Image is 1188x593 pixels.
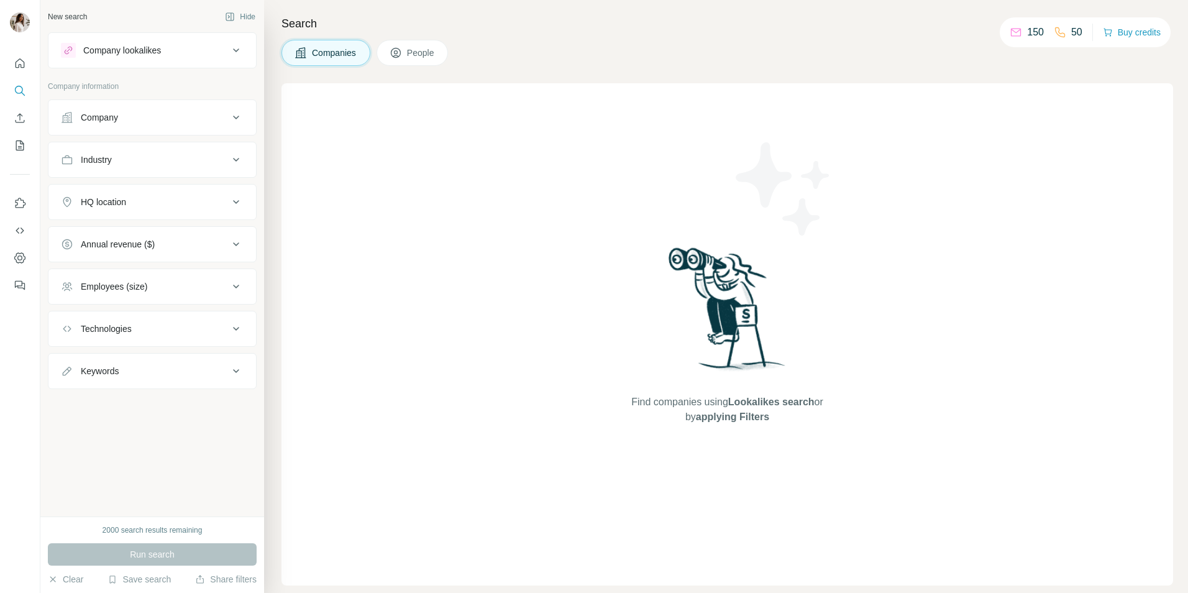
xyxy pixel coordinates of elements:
button: HQ location [48,187,256,217]
button: Employees (size) [48,272,256,301]
img: Surfe Illustration - Woman searching with binoculars [663,244,792,383]
div: New search [48,11,87,22]
p: 150 [1027,25,1044,40]
button: Buy credits [1103,24,1161,41]
button: Annual revenue ($) [48,229,256,259]
div: Company [81,111,118,124]
button: Quick start [10,52,30,75]
div: Annual revenue ($) [81,238,155,251]
span: People [407,47,436,59]
img: Avatar [10,12,30,32]
span: Companies [312,47,357,59]
button: Search [10,80,30,102]
div: HQ location [81,196,126,208]
button: My lists [10,134,30,157]
span: Find companies using or by [628,395,826,425]
p: Company information [48,81,257,92]
div: Keywords [81,365,119,377]
button: Use Surfe API [10,219,30,242]
button: Industry [48,145,256,175]
button: Enrich CSV [10,107,30,129]
h4: Search [281,15,1173,32]
button: Dashboard [10,247,30,269]
button: Feedback [10,274,30,296]
p: 50 [1071,25,1082,40]
button: Keywords [48,356,256,386]
div: Employees (size) [81,280,147,293]
span: applying Filters [696,411,769,422]
button: Clear [48,573,83,586]
button: Technologies [48,314,256,344]
button: Save search [107,573,171,586]
button: Use Surfe on LinkedIn [10,192,30,214]
div: Technologies [81,323,132,335]
img: Surfe Illustration - Stars [728,133,839,245]
button: Company lookalikes [48,35,256,65]
span: Lookalikes search [728,397,815,407]
button: Share filters [195,573,257,586]
div: 2000 search results remaining [103,525,203,536]
button: Company [48,103,256,132]
div: Company lookalikes [83,44,161,57]
button: Hide [216,7,264,26]
div: Industry [81,154,112,166]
